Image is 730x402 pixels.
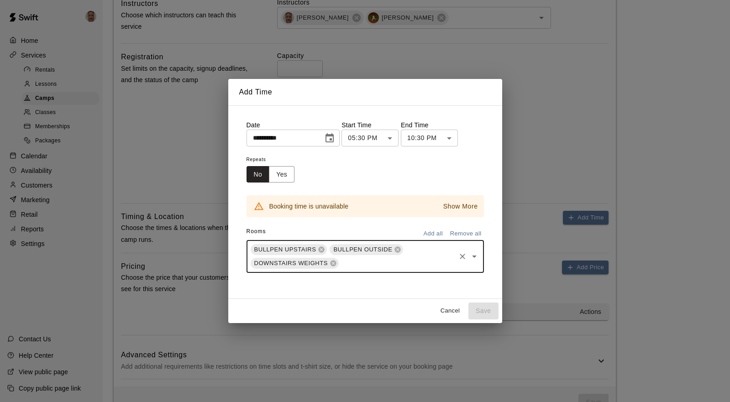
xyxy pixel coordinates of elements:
p: Date [247,120,340,130]
button: Add all [419,227,448,241]
button: Choose date, selected date is Sep 26, 2025 [320,129,339,147]
p: End Time [401,120,458,130]
p: Start Time [341,120,399,130]
p: Show More [443,202,478,211]
button: No [247,166,270,183]
div: 05:30 PM [341,130,399,146]
div: BULLPEN UPSTAIRS [251,244,327,255]
button: Cancel [436,304,465,318]
span: BULLPEN OUTSIDE [330,245,396,254]
span: DOWNSTAIRS WEIGHTS [251,259,332,268]
h2: Add Time [228,79,502,105]
span: Rooms [247,228,266,235]
span: BULLPEN UPSTAIRS [251,245,320,254]
button: Clear [456,250,469,263]
div: Booking time is unavailable [269,198,349,214]
button: Show More [441,200,480,213]
div: BULLPEN OUTSIDE [330,244,403,255]
button: Yes [269,166,294,183]
button: Open [468,250,481,263]
div: 10:30 PM [401,130,458,146]
span: Repeats [247,154,302,166]
div: outlined button group [247,166,295,183]
button: Remove all [448,227,484,241]
div: DOWNSTAIRS WEIGHTS [251,258,339,269]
